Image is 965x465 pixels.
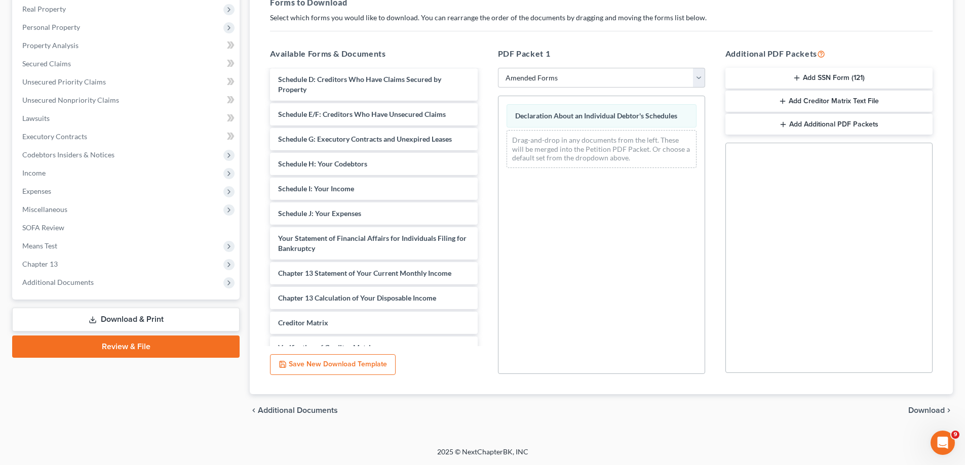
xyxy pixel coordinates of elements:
span: Schedule G: Executory Contracts and Unexpired Leases [278,135,452,143]
span: Additional Documents [22,278,94,286]
h1: [PERSON_NAME] [49,5,115,13]
textarea: Message… [9,310,194,327]
a: Property Analysis [14,36,240,55]
span: Miscellaneous [22,205,67,214]
span: Unsecured Nonpriority Claims [22,96,119,104]
button: Add SSN Form (121) [725,68,933,89]
button: Upload attachment [48,331,56,340]
button: Start recording [64,331,72,340]
button: Add Additional PDF Packets [725,114,933,135]
span: Real Property [22,5,66,13]
a: Download & Print [12,308,240,331]
span: Expenses [22,187,51,195]
h5: Available Forms & Documents [270,48,477,60]
span: Lawsuits [22,114,50,122]
span: Chapter 13 Calculation of Your Disposable Income [278,293,436,302]
span: SOFA Review [22,223,64,232]
div: Emma says… [8,79,195,228]
h5: PDF Packet 1 [498,48,705,60]
a: Review & File [12,335,240,358]
button: Emoji picker [16,331,24,340]
a: SOFA Review [14,219,240,237]
span: Creditor Matrix [278,318,328,327]
a: Lawsuits [14,109,240,128]
span: Download [908,406,945,414]
span: Property Analysis [22,41,79,50]
span: Schedule I: Your Income [278,184,354,193]
button: Gif picker [32,331,40,340]
button: Home [159,4,178,23]
span: Declaration About an Individual Debtor's Schedules [515,111,677,120]
div: Drag-and-drop in any documents from the left. These will be merged into the Petition PDF Packet. ... [507,130,697,168]
a: Help Center [16,160,137,179]
div: [PERSON_NAME] • 7h ago [16,208,96,214]
span: Verification of Creditor Matrix [278,343,375,352]
img: Profile image for Emma [29,6,45,22]
span: Codebtors Insiders & Notices [22,150,114,159]
div: Close [178,4,196,22]
button: Download chevron_right [908,406,953,414]
span: Your Statement of Financial Affairs for Individuals Filing for Bankruptcy [278,234,467,252]
a: Unsecured Nonpriority Claims [14,91,240,109]
span: Schedule D: Creditors Who Have Claims Secured by Property [278,75,441,94]
span: Executory Contracts [22,132,87,141]
div: 2025 © NextChapterBK, INC [194,447,771,465]
h5: Additional PDF Packets [725,48,933,60]
button: Save New Download Template [270,354,396,375]
span: Personal Property [22,23,80,31]
span: Schedule E/F: Creditors Who Have Unsecured Claims [278,110,446,118]
i: chevron_left [250,406,258,414]
span: Additional Documents [258,406,338,414]
b: [DATE], [75,86,105,94]
span: Income [22,168,46,177]
a: Secured Claims [14,55,240,73]
button: Send a message… [174,327,190,344]
p: Select which forms you would like to download. You can rearrange the order of the documents by dr... [270,13,933,23]
a: chevron_left Additional Documents [250,406,338,414]
div: We encourage you to use the to answer any questions and we will respond to any unanswered inquiri... [16,160,158,199]
span: Schedule J: Your Expenses [278,209,361,218]
b: [DATE] [25,106,52,114]
span: Unsecured Priority Claims [22,77,106,86]
div: In observance of the NextChapter team will be out of office on . Our team will be unavailable for... [16,86,158,155]
iframe: Intercom live chat [931,431,955,455]
button: go back [7,4,26,23]
span: Means Test [22,241,57,250]
a: Executory Contracts [14,128,240,146]
span: Chapter 13 Statement of Your Current Monthly Income [278,269,451,277]
span: Chapter 13 [22,260,58,268]
a: Unsecured Priority Claims [14,73,240,91]
span: Schedule H: Your Codebtors [278,159,367,168]
i: chevron_right [945,406,953,414]
b: [DATE] [25,146,52,154]
button: Add Creditor Matrix Text File [725,91,933,112]
div: In observance of[DATE],the NextChapter team will be out of office on[DATE]. Our team will be unav... [8,79,166,206]
span: Secured Claims [22,59,71,68]
span: 9 [951,431,959,439]
p: Active 30m ago [49,13,101,23]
